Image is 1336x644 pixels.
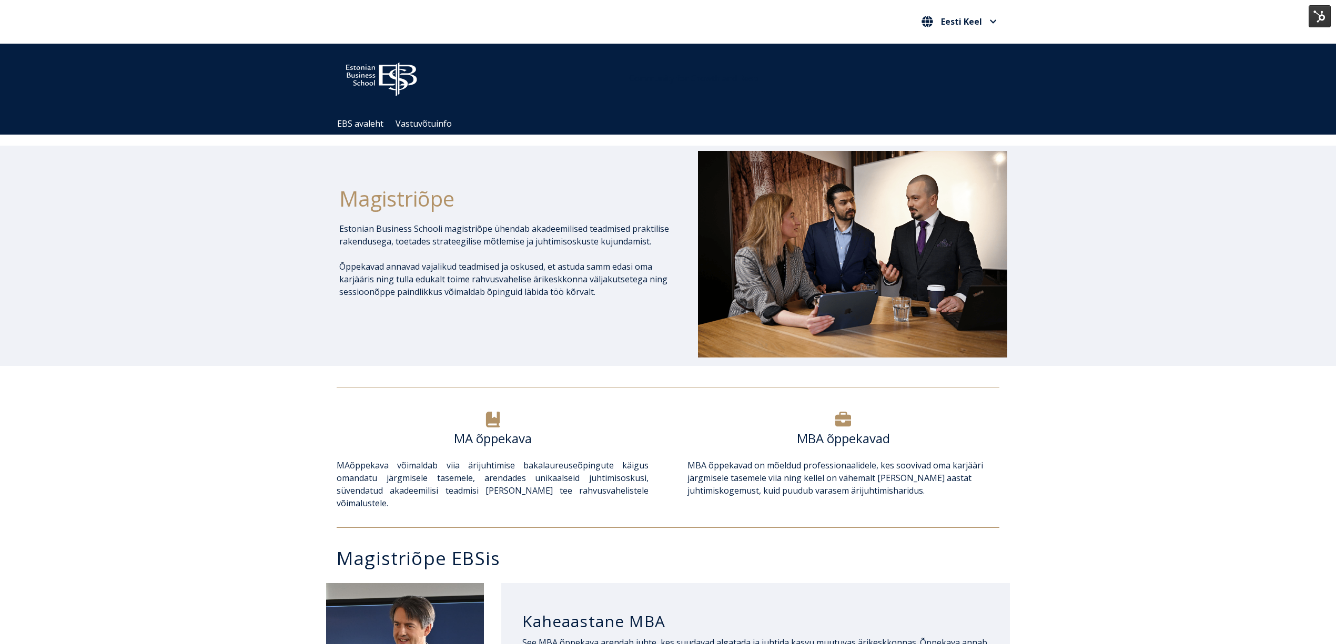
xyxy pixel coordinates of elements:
div: Navigation Menu [331,113,1015,135]
h3: Magistriõpe EBSis [337,549,1010,567]
span: Community for Growth and Resp [629,73,758,84]
p: õppekavad on mõeldud professionaalidele, kes soovivad oma karjääri järgmisele tasemele viia ning ... [687,459,999,497]
span: õppekava võimaldab viia ärijuhtimise bakalaureuseõpingute käigus omandatu järgmisele tasemele, ar... [337,459,649,509]
a: MA [337,459,350,471]
a: EBS avaleht [337,118,383,129]
h3: Kaheaastane MBA [522,611,989,631]
h6: MA õppekava [337,431,649,446]
img: DSC_1073 [698,151,1007,357]
button: Eesti Keel [919,13,999,30]
a: Vastuvõtuinfo [396,118,452,129]
a: MBA [687,459,706,471]
h6: MBA õppekavad [687,431,999,446]
p: Estonian Business Schooli magistriõpe ühendab akadeemilised teadmised praktilise rakendusega, toe... [339,222,670,248]
h1: Magistriõpe [339,186,670,212]
span: Eesti Keel [941,17,982,26]
nav: Vali oma keel [919,13,999,30]
p: Õppekavad annavad vajalikud teadmised ja oskused, et astuda samm edasi oma karjääris ning tulla e... [339,260,670,298]
img: HubSpot Tools Menu Toggle [1309,5,1331,27]
img: ebs_logo2016_white [337,54,426,99]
